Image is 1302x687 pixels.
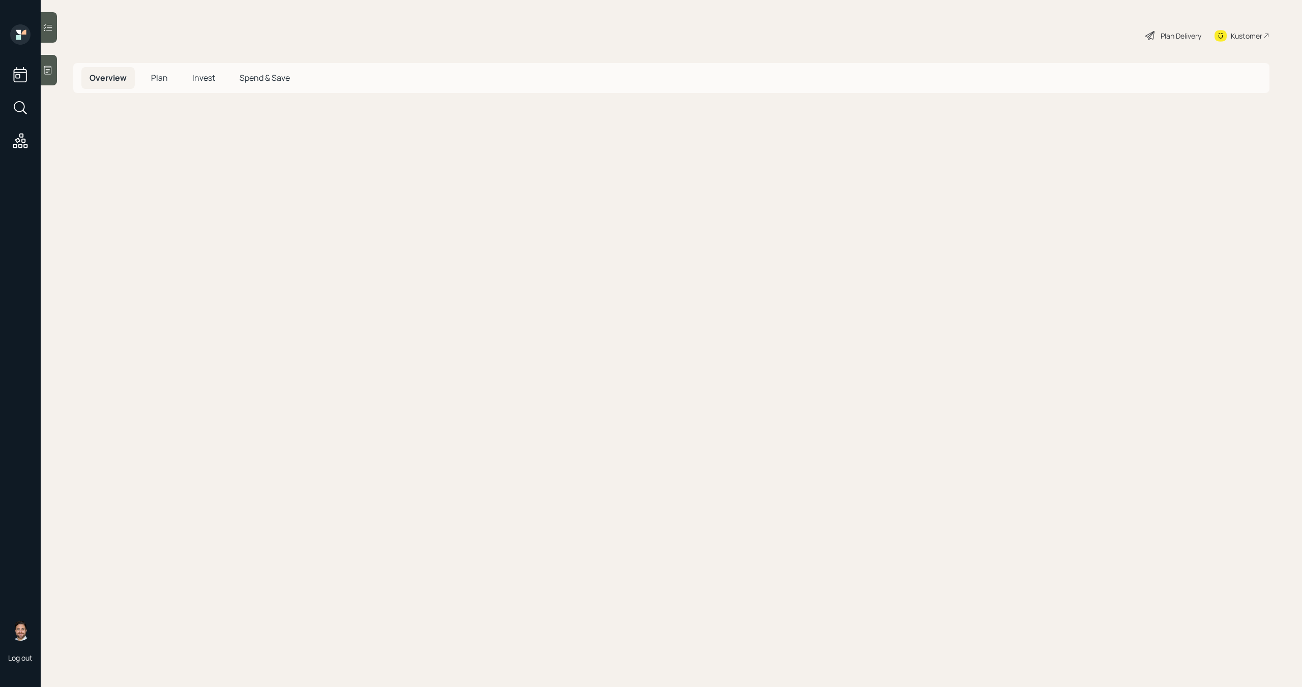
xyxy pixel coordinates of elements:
span: Spend & Save [240,72,290,83]
div: Log out [8,653,33,663]
span: Plan [151,72,168,83]
div: Plan Delivery [1161,30,1201,41]
span: Overview [90,72,127,83]
img: michael-russo-headshot.png [10,620,31,641]
span: Invest [192,72,215,83]
div: Kustomer [1231,30,1262,41]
